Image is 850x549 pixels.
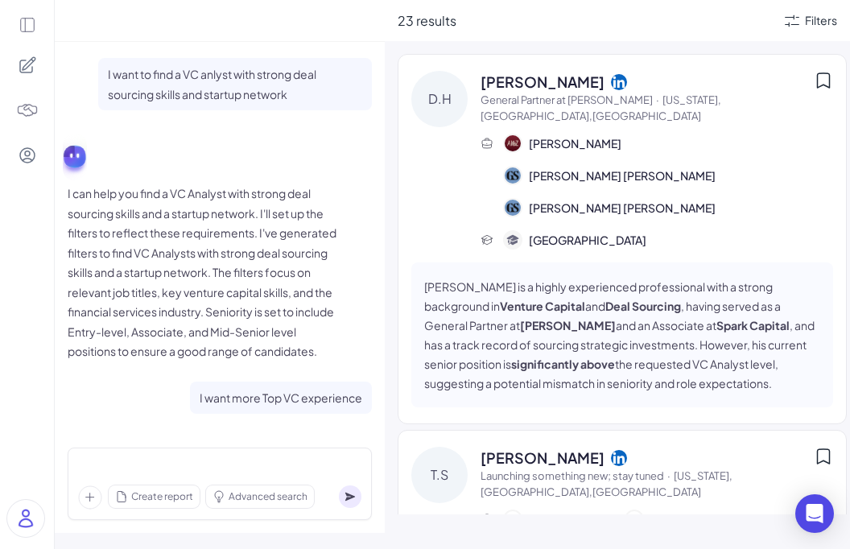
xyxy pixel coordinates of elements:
[411,71,468,127] div: D.H
[805,12,837,29] div: Filters
[626,511,642,527] img: 公司logo
[650,511,733,528] span: Menlo Ventures
[505,200,521,216] img: 公司logo
[505,135,521,151] img: 公司logo
[131,489,193,504] span: Create report
[529,167,716,184] span: [PERSON_NAME] [PERSON_NAME]
[411,447,468,503] div: T.S
[656,93,659,106] span: ·
[529,200,716,217] span: [PERSON_NAME] [PERSON_NAME]
[229,489,307,504] span: Advanced search
[481,447,604,469] span: [PERSON_NAME]
[398,12,456,29] span: 23 results
[716,318,790,332] strong: Spark Capital
[424,277,820,393] p: [PERSON_NAME] is a highly experienced professional with a strong background in and , having serve...
[481,469,732,498] span: [US_STATE],[GEOGRAPHIC_DATA],[GEOGRAPHIC_DATA]
[511,357,615,371] strong: significantly above
[108,64,362,104] p: I want to find a VC anlyst with strong deal sourcing skills and startup network
[529,232,646,249] span: [GEOGRAPHIC_DATA]
[68,184,341,361] p: I can help you find a VC Analyst with strong deal sourcing skills and a startup network. I'll set...
[529,135,621,152] span: [PERSON_NAME]
[529,511,612,528] span: Menlo Ventures
[605,299,681,313] strong: Deal Sourcing
[505,167,521,184] img: 公司logo
[667,469,671,482] span: ·
[481,469,664,482] span: Launching something new; stay tuned
[7,500,44,537] img: user_logo.png
[16,99,39,122] img: 4blF7nbYMBMHBwcHBwcHBwcHBwcHBwcHB4es+Bd0DLy0SdzEZwAAAABJRU5ErkJggg==
[481,93,653,106] span: General Partner at [PERSON_NAME]
[200,388,362,408] p: I want more Top VC experience
[795,494,834,533] div: Open Intercom Messenger
[520,318,616,332] strong: [PERSON_NAME]
[481,93,721,122] span: [US_STATE],[GEOGRAPHIC_DATA],[GEOGRAPHIC_DATA]
[500,299,585,313] strong: Venture Capital
[481,71,604,93] span: [PERSON_NAME]
[505,511,521,527] img: 公司logo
